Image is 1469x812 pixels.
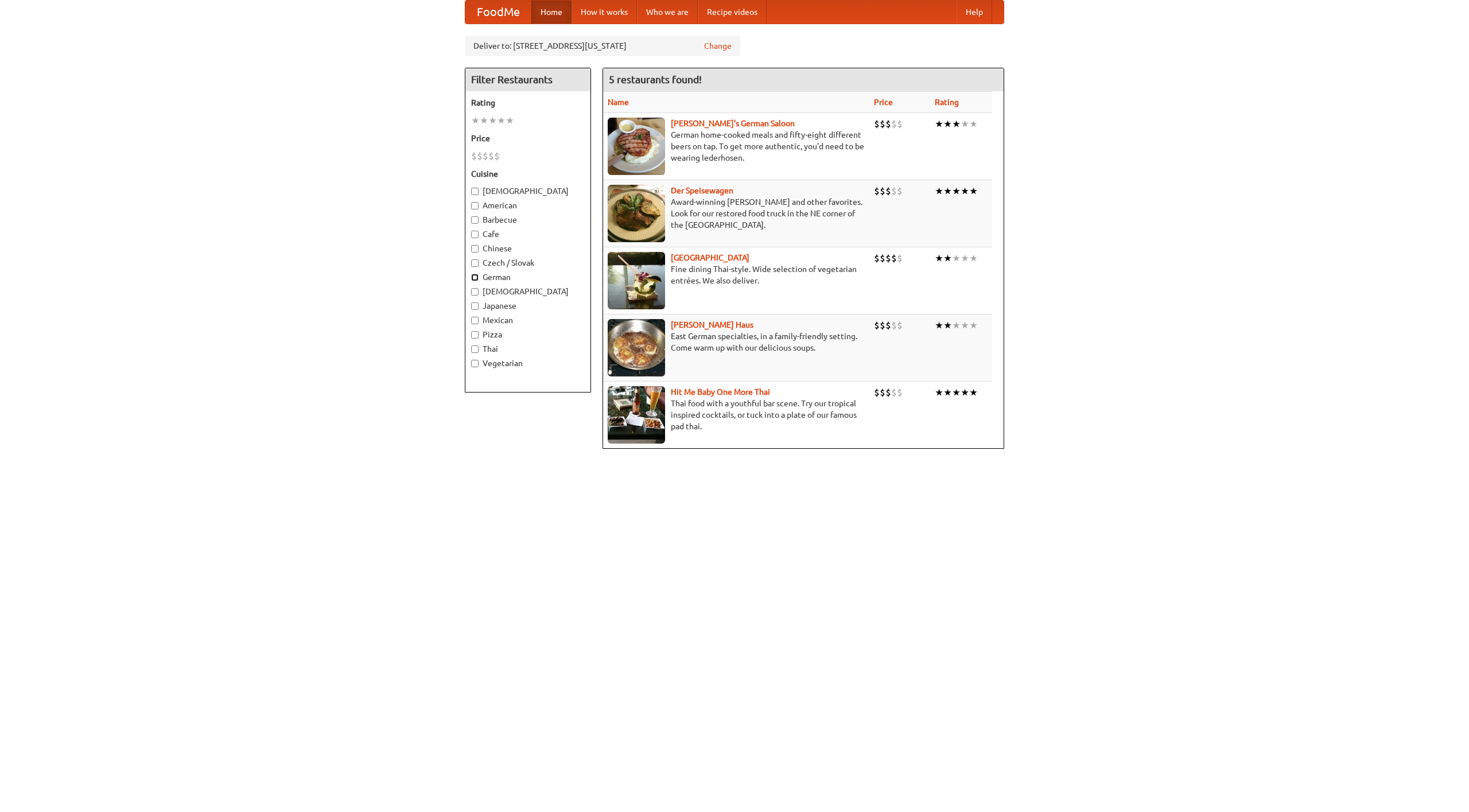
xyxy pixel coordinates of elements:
a: [PERSON_NAME] Haus [671,320,753,329]
input: American [471,202,479,209]
li: $ [891,185,897,197]
li: ★ [961,185,969,197]
img: satay.jpg [608,252,665,309]
input: Barbecue [471,216,479,224]
li: $ [488,150,494,162]
label: Vegetarian [471,358,585,369]
input: Thai [471,345,479,353]
li: ★ [488,114,497,127]
li: $ [880,319,885,332]
label: Pizza [471,329,585,340]
a: Rating [935,98,959,107]
b: [PERSON_NAME]'s German Saloon [671,119,795,128]
input: Cafe [471,231,479,238]
li: $ [494,150,500,162]
li: ★ [943,319,952,332]
input: Mexican [471,317,479,324]
img: babythai.jpg [608,386,665,444]
li: $ [874,386,880,399]
ng-pluralize: 5 restaurants found! [609,74,702,85]
li: $ [885,118,891,130]
li: $ [897,319,903,332]
li: ★ [943,185,952,197]
li: ★ [952,386,961,399]
p: Fine dining Thai-style. Wide selection of vegetarian entrées. We also deliver. [608,263,865,286]
a: Name [608,98,629,107]
label: American [471,200,585,211]
label: [DEMOGRAPHIC_DATA] [471,286,585,297]
li: $ [885,386,891,399]
li: $ [874,252,880,265]
li: ★ [961,386,969,399]
li: ★ [952,319,961,332]
li: $ [891,386,897,399]
input: German [471,274,479,281]
li: $ [885,185,891,197]
li: $ [891,319,897,332]
li: ★ [969,252,978,265]
li: ★ [471,114,480,127]
li: ★ [961,252,969,265]
li: ★ [935,252,943,265]
a: [GEOGRAPHIC_DATA] [671,253,749,262]
h4: Filter Restaurants [465,68,590,91]
input: Chinese [471,245,479,252]
label: German [471,271,585,283]
li: $ [874,319,880,332]
li: ★ [961,118,969,130]
input: Japanese [471,302,479,310]
li: ★ [943,386,952,399]
label: Barbecue [471,214,585,226]
input: [DEMOGRAPHIC_DATA] [471,288,479,296]
a: How it works [572,1,637,24]
li: ★ [969,386,978,399]
li: $ [880,386,885,399]
li: ★ [480,114,488,127]
a: Price [874,98,893,107]
p: German home-cooked meals and fifty-eight different beers on tap. To get more authentic, you'd nee... [608,129,865,164]
a: FoodMe [465,1,531,24]
li: $ [880,185,885,197]
a: Help [957,1,992,24]
p: East German specialties, in a family-friendly setting. Come warm up with our delicious soups. [608,331,865,353]
a: Recipe videos [698,1,767,24]
p: Award-winning [PERSON_NAME] and other favorites. Look for our restored food truck in the NE corne... [608,196,865,231]
li: ★ [943,252,952,265]
li: ★ [961,319,969,332]
p: Thai food with a youthful bar scene. Try our tropical inspired cocktails, or tuck into a plate of... [608,398,865,432]
a: Der Speisewagen [671,186,733,195]
div: Deliver to: [STREET_ADDRESS][US_STATE] [465,36,740,56]
img: speisewagen.jpg [608,185,665,242]
li: ★ [935,118,943,130]
a: Change [704,40,732,52]
li: $ [483,150,488,162]
h5: Price [471,133,585,144]
li: ★ [969,185,978,197]
li: $ [880,118,885,130]
li: $ [874,118,880,130]
a: Home [531,1,572,24]
li: ★ [969,319,978,332]
li: ★ [506,114,514,127]
li: $ [891,118,897,130]
label: Chinese [471,243,585,254]
label: Japanese [471,300,585,312]
li: ★ [497,114,506,127]
input: Vegetarian [471,360,479,367]
li: $ [885,252,891,265]
li: $ [897,386,903,399]
input: [DEMOGRAPHIC_DATA] [471,188,479,195]
label: Mexican [471,314,585,326]
li: ★ [969,118,978,130]
input: Pizza [471,331,479,339]
label: Cafe [471,228,585,240]
a: Hit Me Baby One More Thai [671,387,770,397]
li: ★ [935,185,943,197]
li: ★ [935,386,943,399]
li: ★ [935,319,943,332]
li: $ [471,150,477,162]
li: ★ [943,118,952,130]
